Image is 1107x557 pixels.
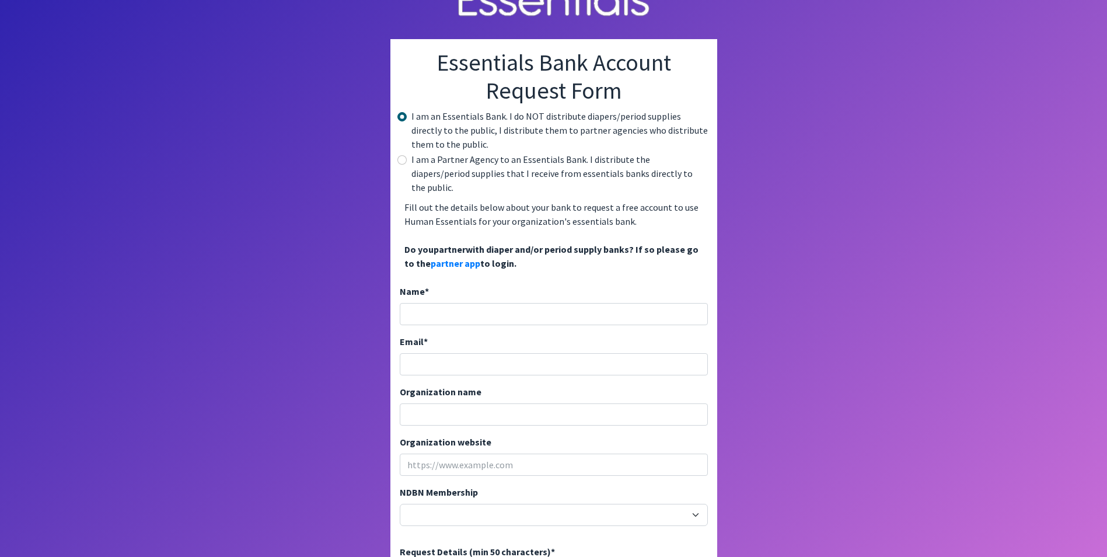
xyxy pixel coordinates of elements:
span: Do you with diaper and/or period supply banks? If so please go to the to login. [404,243,699,269]
abbr: required [424,336,428,347]
label: I am a Partner Agency to an Essentials Bank. I distribute the diapers/period supplies that I rece... [411,152,708,194]
h1: Essentials Bank Account Request Form [400,48,708,105]
label: I am an Essentials Bank. I do NOT distribute diapers/period supplies directly to the public, I di... [411,109,708,151]
input: https://www.example.com [400,454,708,476]
label: Organization website [400,435,491,449]
abbr: required [425,286,429,297]
p: Fill out the details below about your bank to request a free account to use Human Essentials for ... [400,196,708,275]
label: Organization name [400,385,481,399]
label: NDBN Membership [400,485,478,499]
a: partner app [431,257,480,269]
label: Email [400,335,428,349]
label: Name [400,284,429,298]
span: partner [434,243,466,255]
